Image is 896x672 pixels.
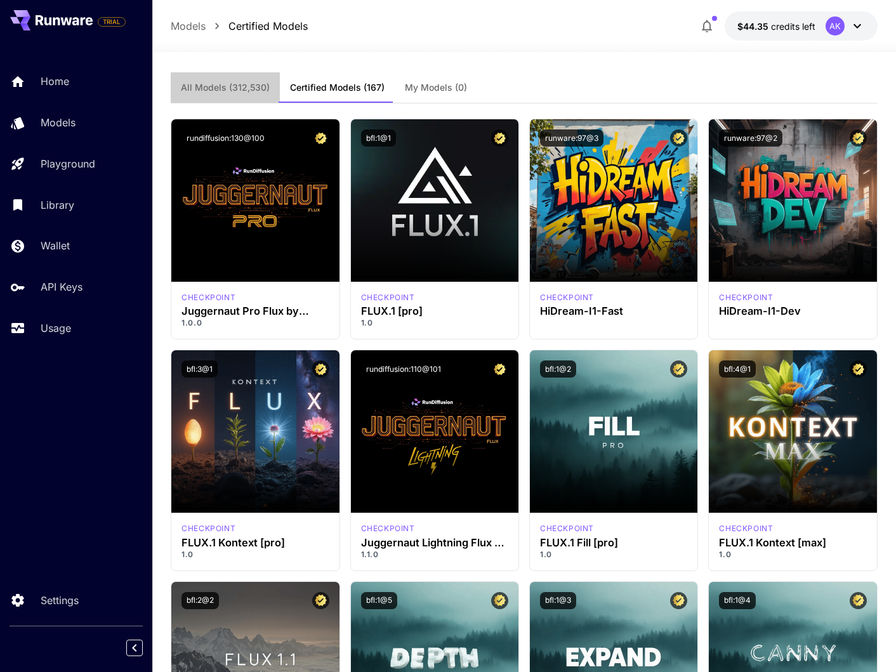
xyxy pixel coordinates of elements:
[312,360,329,378] button: Certified Model – Vetted for best performance and includes a commercial license.
[312,129,329,147] button: Certified Model – Vetted for best performance and includes a commercial license.
[361,305,508,317] h3: FLUX.1 [pro]
[41,197,74,213] p: Library
[361,292,415,303] p: checkpoint
[850,360,867,378] button: Certified Model – Vetted for best performance and includes a commercial license.
[540,305,687,317] h3: HiDream-I1-Fast
[361,360,446,378] button: rundiffusion:110@101
[540,360,576,378] button: bfl:1@2
[41,156,95,171] p: Playground
[181,537,329,549] h3: FLUX.1 Kontext [pro]
[361,537,508,549] h3: Juggernaut Lightning Flux by RunDiffusion
[361,523,415,534] div: FLUX.1 D
[98,14,126,29] span: Add your payment card to enable full platform functionality.
[670,360,687,378] button: Certified Model – Vetted for best performance and includes a commercial license.
[181,292,235,303] div: FLUX.1 D
[540,523,594,534] div: fluxpro
[181,523,235,534] p: checkpoint
[491,592,508,609] button: Certified Model – Vetted for best performance and includes a commercial license.
[181,549,329,560] p: 1.0
[540,592,576,609] button: bfl:1@3
[312,592,329,609] button: Certified Model – Vetted for best performance and includes a commercial license.
[540,549,687,560] p: 1.0
[719,523,773,534] p: checkpoint
[850,129,867,147] button: Certified Model – Vetted for best performance and includes a commercial license.
[361,592,397,609] button: bfl:1@5
[361,317,508,329] p: 1.0
[719,592,756,609] button: bfl:1@4
[361,129,396,147] button: bfl:1@1
[833,611,896,672] iframe: Chat Widget
[290,82,385,93] span: Certified Models (167)
[719,305,866,317] h3: HiDream-I1-Dev
[719,360,756,378] button: bfl:4@1
[41,279,82,294] p: API Keys
[41,74,69,89] p: Home
[491,360,508,378] button: Certified Model – Vetted for best performance and includes a commercial license.
[719,537,866,549] h3: FLUX.1 Kontext [max]
[719,549,866,560] p: 1.0
[737,20,815,33] div: $44.35186
[181,129,270,147] button: rundiffusion:130@100
[361,292,415,303] div: fluxpro
[725,11,878,41] button: $44.35186AK
[41,115,76,130] p: Models
[540,292,594,303] p: checkpoint
[228,18,308,34] a: Certified Models
[171,18,308,34] nav: breadcrumb
[361,549,508,560] p: 1.1.0
[41,320,71,336] p: Usage
[540,292,594,303] div: HiDream Fast
[181,592,219,609] button: bfl:2@2
[136,636,152,659] div: Collapse sidebar
[540,523,594,534] p: checkpoint
[719,292,773,303] div: HiDream Dev
[41,238,70,253] p: Wallet
[41,593,79,608] p: Settings
[771,21,815,32] span: credits left
[98,17,125,27] span: TRIAL
[850,592,867,609] button: Certified Model – Vetted for best performance and includes a commercial license.
[719,292,773,303] p: checkpoint
[826,16,845,36] div: AK
[126,640,143,656] button: Collapse sidebar
[181,360,218,378] button: bfl:3@1
[670,592,687,609] button: Certified Model – Vetted for best performance and includes a commercial license.
[181,523,235,534] div: FLUX.1 Kontext [pro]
[361,523,415,534] p: checkpoint
[540,537,687,549] h3: FLUX.1 Fill [pro]
[719,523,773,534] div: FLUX.1 Kontext [max]
[181,317,329,329] p: 1.0.0
[181,305,329,317] h3: Juggernaut Pro Flux by RunDiffusion
[405,82,467,93] span: My Models (0)
[540,129,603,147] button: runware:97@3
[737,21,771,32] span: $44.35
[491,129,508,147] button: Certified Model – Vetted for best performance and includes a commercial license.
[719,129,782,147] button: runware:97@2
[181,82,270,93] span: All Models (312,530)
[171,18,206,34] a: Models
[181,292,235,303] p: checkpoint
[670,129,687,147] button: Certified Model – Vetted for best performance and includes a commercial license.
